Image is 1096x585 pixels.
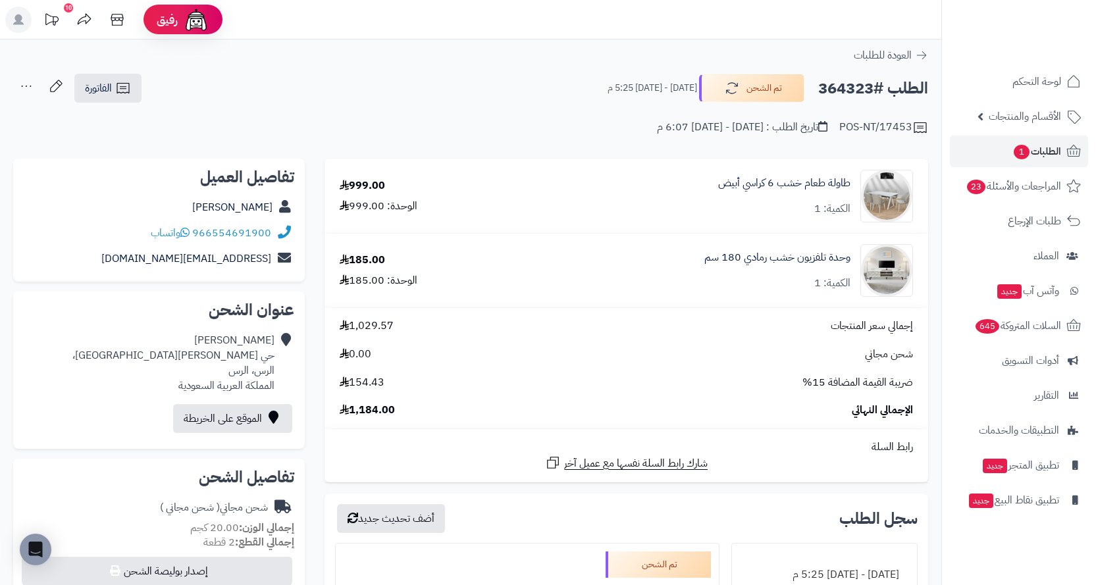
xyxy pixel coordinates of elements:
[704,250,850,265] a: وحدة تلفزيون خشب رمادي 180 سم
[996,282,1059,300] span: وآتس آب
[192,199,273,215] a: [PERSON_NAME]
[839,511,918,526] h3: سجل الطلب
[865,347,913,362] span: شحن مجاني
[1008,212,1061,230] span: طلبات الإرجاع
[979,421,1059,440] span: التطبيقات والخدمات
[173,404,292,433] a: الموقع على الخريطة
[950,380,1088,411] a: التقارير
[1002,351,1059,370] span: أدوات التسويق
[24,469,294,485] h2: تفاصيل الشحن
[545,455,708,471] a: شارك رابط السلة نفسها مع عميل آخر
[72,333,274,393] div: [PERSON_NAME] حي [PERSON_NAME][GEOGRAPHIC_DATA]، الرس، الرس المملكة العربية السعودية
[699,74,804,102] button: تم الشحن
[1012,72,1061,91] span: لوحة التحكم
[802,375,913,390] span: ضريبة القيمة المضافة 15%
[337,504,445,533] button: أضف تحديث جديد
[950,66,1088,97] a: لوحة التحكم
[192,225,271,241] a: 966554691900
[564,456,708,471] span: شارك رابط السلة نفسها مع عميل آخر
[160,500,268,515] div: شحن مجاني
[340,273,417,288] div: الوحدة: 185.00
[950,484,1088,516] a: تطبيق نقاط البيعجديد
[989,107,1061,126] span: الأقسام والمنتجات
[861,244,912,297] img: 1750495956-220601011471-90x90.jpg
[950,170,1088,202] a: المراجعات والأسئلة23
[997,284,1022,299] span: جديد
[183,7,209,33] img: ai-face.png
[101,251,271,267] a: [EMAIL_ADDRESS][DOMAIN_NAME]
[1033,247,1059,265] span: العملاء
[718,176,850,191] a: طاولة طعام خشب 6 كراسي أبيض
[340,253,385,268] div: 185.00
[35,7,68,36] a: تحديثات المنصة
[950,449,1088,481] a: تطبيق المتجرجديد
[950,275,1088,307] a: وآتس آبجديد
[950,415,1088,446] a: التطبيقات والخدمات
[608,82,697,95] small: [DATE] - [DATE] 5:25 م
[1013,144,1030,159] span: 1
[975,318,1000,334] span: 645
[854,47,928,63] a: العودة للطلبات
[24,302,294,318] h2: عنوان الشحن
[969,494,993,508] span: جديد
[160,499,220,515] span: ( شحن مجاني )
[831,318,913,334] span: إجمالي سعر المنتجات
[968,491,1059,509] span: تطبيق نقاط البيع
[190,520,294,536] small: 20.00 كجم
[239,520,294,536] strong: إجمالي الوزن:
[203,534,294,550] small: 2 قطعة
[235,534,294,550] strong: إجمالي القطع:
[340,199,417,214] div: الوحدة: 999.00
[657,120,827,135] div: تاريخ الطلب : [DATE] - [DATE] 6:07 م
[20,534,51,565] div: Open Intercom Messenger
[1034,386,1059,405] span: التقارير
[983,459,1007,473] span: جديد
[950,310,1088,342] a: السلات المتروكة645
[950,136,1088,167] a: الطلبات1
[340,318,394,334] span: 1,029.57
[981,456,1059,474] span: تطبيق المتجر
[74,74,142,103] a: الفاتورة
[839,120,928,136] div: POS-NT/17453
[340,347,371,362] span: 0.00
[814,276,850,291] div: الكمية: 1
[818,75,928,102] h2: الطلب #364323
[330,440,923,455] div: رابط السلة
[1012,142,1061,161] span: الطلبات
[1006,10,1083,38] img: logo-2.png
[861,170,912,222] img: 1749985231-1-90x90.jpg
[950,240,1088,272] a: العملاء
[974,317,1061,335] span: السلات المتروكة
[854,47,912,63] span: العودة للطلبات
[151,225,190,241] a: واتساب
[606,551,711,578] div: تم الشحن
[157,12,178,28] span: رفيق
[814,201,850,216] div: الكمية: 1
[24,169,294,185] h2: تفاصيل العميل
[64,3,73,13] div: 10
[340,403,395,418] span: 1,184.00
[340,375,384,390] span: 154.43
[950,205,1088,237] a: طلبات الإرجاع
[85,80,112,96] span: الفاتورة
[966,179,986,194] span: 23
[966,177,1061,195] span: المراجعات والأسئلة
[340,178,385,193] div: 999.00
[852,403,913,418] span: الإجمالي النهائي
[950,345,1088,376] a: أدوات التسويق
